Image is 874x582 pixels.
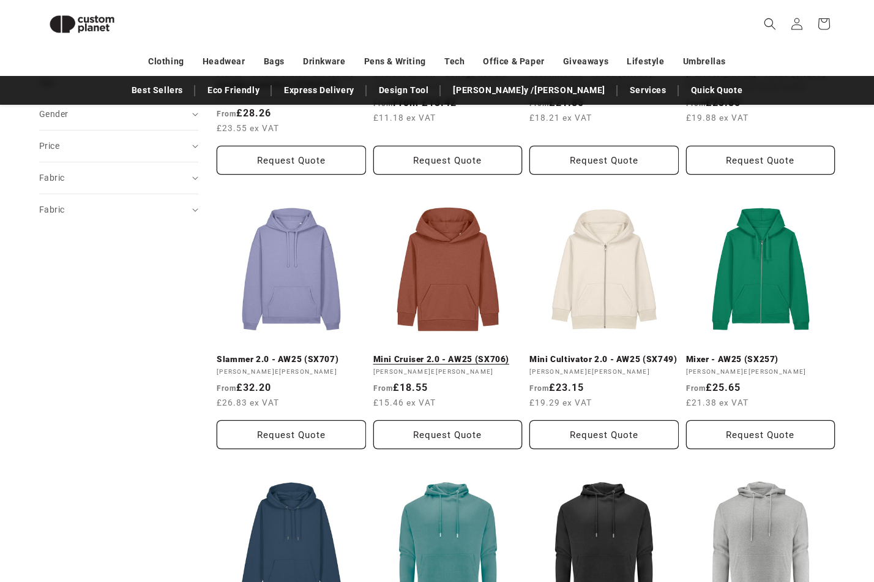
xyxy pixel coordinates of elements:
[217,420,366,449] button: Request Quote
[685,80,749,101] a: Quick Quote
[529,354,679,365] a: Mini Cultivator 2.0 - AW25 (SX749)
[39,99,198,130] summary: Gender (0 selected)
[364,51,426,72] a: Pens & Writing
[39,141,59,151] span: Price
[444,51,465,72] a: Tech
[686,420,835,449] button: Request Quote
[303,51,345,72] a: Drinkware
[264,51,285,72] a: Bags
[483,51,544,72] a: Office & Paper
[373,420,523,449] : Request Quote
[627,51,664,72] a: Lifestyle
[278,80,360,101] a: Express Delivery
[756,10,783,37] summary: Search
[373,354,523,365] a: Mini Cruiser 2.0 - AW25 (SX706)
[686,146,835,175] button: Request Quote
[201,80,266,101] a: Eco Friendly
[39,205,64,214] span: Fabric
[624,80,673,101] a: Services
[125,80,189,101] a: Best Sellers
[686,354,835,365] a: Mixer - AW25 (SX257)
[373,146,523,175] button: Request Quote
[148,51,184,72] a: Clothing
[529,420,679,449] button: Request Quote
[39,130,198,162] summary: Price
[217,146,366,175] button: Request Quote
[683,51,726,72] a: Umbrellas
[373,80,435,101] a: Design Tool
[563,51,608,72] a: Giveaways
[529,146,679,175] button: Request Quote
[39,5,125,43] img: Custom Planet
[447,80,611,101] a: [PERSON_NAME]y /[PERSON_NAME]
[664,450,874,582] iframe: Chat Widget
[217,354,366,365] a: Slammer 2.0 - AW25 (SX707)
[39,162,198,194] summary: Fabric (0 selected)
[39,194,198,225] summary: Fabric (0 selected)
[39,109,68,119] span: Gender
[39,173,64,183] span: Fabric
[203,51,245,72] a: Headwear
